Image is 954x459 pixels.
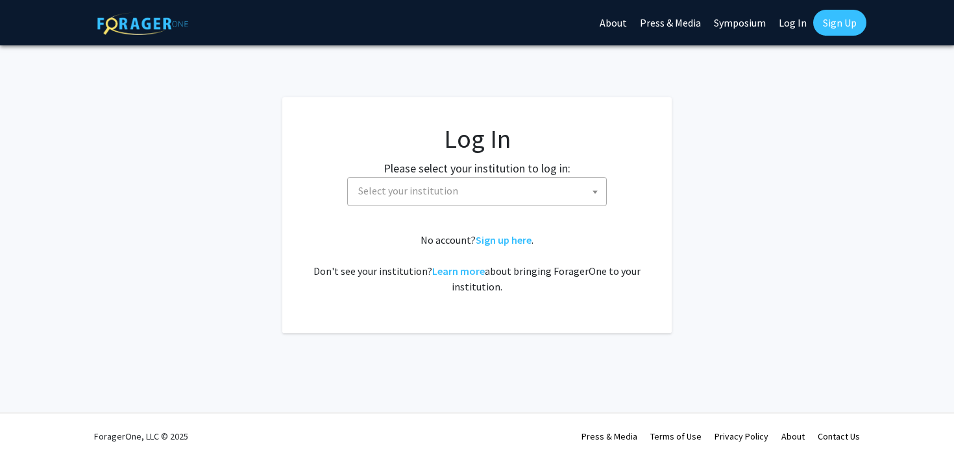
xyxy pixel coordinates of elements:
a: Sign Up [813,10,866,36]
a: Terms of Use [650,430,702,442]
a: Learn more about bringing ForagerOne to your institution [432,265,485,277]
a: Sign up here [476,233,532,246]
iframe: Chat [10,401,55,449]
span: Select your institution [358,184,458,197]
a: Press & Media [581,430,637,442]
a: About [781,430,805,442]
div: No account? . Don't see your institution? about bringing ForagerOne to your institution. [308,232,646,294]
h1: Log In [308,123,646,154]
span: Select your institution [347,177,607,206]
img: ForagerOne Logo [97,12,188,35]
a: Contact Us [818,430,860,442]
span: Select your institution [353,178,606,204]
a: Privacy Policy [715,430,768,442]
label: Please select your institution to log in: [384,159,570,177]
div: ForagerOne, LLC © 2025 [94,414,188,459]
